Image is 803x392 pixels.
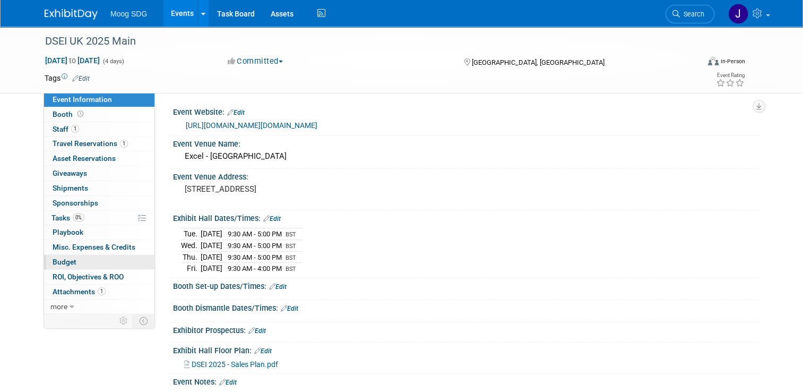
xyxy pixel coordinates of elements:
div: DSEI UK 2025 Main [41,32,686,51]
a: Staff1 [44,122,154,137]
span: to [67,56,77,65]
div: Exhibitor Prospectus: [173,322,758,336]
span: Playbook [53,228,83,236]
a: Edit [269,283,287,291]
a: Attachments1 [44,285,154,299]
div: Event Website: [173,104,758,118]
span: Misc. Expenses & Credits [53,243,135,251]
div: Event Format [642,55,745,71]
a: ROI, Objectives & ROO [44,270,154,284]
span: Giveaways [53,169,87,177]
img: Jaclyn Roberts [728,4,748,24]
td: [DATE] [201,240,222,252]
a: Edit [263,215,281,223]
span: Search [680,10,704,18]
td: Tue. [181,228,201,240]
a: Tasks0% [44,211,154,225]
a: Giveaways [44,166,154,181]
span: [DATE] [DATE] [45,56,100,65]
td: Tags [45,73,90,83]
span: 9:30 AM - 5:00 PM [228,242,282,250]
a: Edit [248,327,266,335]
td: [DATE] [201,263,222,274]
div: Exhibit Hall Floor Plan: [173,343,758,356]
div: Booth Dismantle Dates/Times: [173,300,758,314]
span: Tasks [51,214,84,222]
span: more [50,302,67,311]
button: Committed [224,56,287,67]
span: 1 [98,287,106,295]
td: Thu. [181,251,201,263]
span: 9:30 AM - 4:00 PM [228,265,282,272]
span: Booth [53,110,85,118]
span: Event Information [53,95,112,104]
span: Staff [53,125,79,133]
span: 9:30 AM - 5:00 PM [228,253,282,261]
a: more [44,300,154,314]
span: 1 [120,140,128,148]
div: Excel - [GEOGRAPHIC_DATA] [181,148,750,165]
a: Shipments [44,181,154,195]
span: 1 [71,125,79,133]
a: Edit [281,305,298,312]
a: Edit [254,347,272,355]
a: Budget [44,255,154,269]
a: Travel Reservations1 [44,137,154,151]
td: [DATE] [201,251,222,263]
a: Edit [227,109,245,116]
td: Wed. [181,240,201,252]
span: Attachments [53,287,106,296]
td: Toggle Event Tabs [133,314,155,328]
div: Event Venue Name: [173,136,758,149]
img: Format-Inperson.png [708,57,719,65]
span: Shipments [53,184,88,192]
span: Budget [53,258,76,266]
a: [URL][DOMAIN_NAME][DOMAIN_NAME] [186,121,317,130]
a: Playbook [44,225,154,240]
span: DSEI 2025 - Sales Plan.pdf [192,360,278,369]
div: Exhibit Hall Dates/Times: [173,210,758,224]
a: Edit [72,75,90,82]
a: Booth [44,107,154,122]
span: BST [286,231,296,238]
span: Travel Reservations [53,139,128,148]
a: Search [666,5,714,23]
img: ExhibitDay [45,9,98,20]
span: Sponsorships [53,199,98,207]
a: Asset Reservations [44,151,154,166]
a: DSEI 2025 - Sales Plan.pdf [184,360,278,369]
span: Booth not reserved yet [75,110,85,118]
td: [DATE] [201,228,222,240]
span: 9:30 AM - 5:00 PM [228,230,282,238]
td: Fri. [181,263,201,274]
div: In-Person [720,57,745,65]
a: Edit [219,379,237,386]
span: 0% [73,214,84,221]
span: BST [286,254,296,261]
a: Event Information [44,92,154,107]
div: Event Venue Address: [173,169,758,182]
div: Event Notes: [173,374,758,388]
span: (4 days) [102,58,124,65]
a: Sponsorships [44,196,154,210]
span: BST [286,266,296,272]
span: ROI, Objectives & ROO [53,272,124,281]
td: Personalize Event Tab Strip [115,314,133,328]
a: Misc. Expenses & Credits [44,240,154,254]
pre: [STREET_ADDRESS] [185,184,405,194]
div: Event Rating [716,73,745,78]
span: [GEOGRAPHIC_DATA], [GEOGRAPHIC_DATA] [472,58,605,66]
span: Moog SDG [110,10,147,18]
span: Asset Reservations [53,154,116,163]
div: Booth Set-up Dates/Times: [173,278,758,292]
span: BST [286,243,296,250]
